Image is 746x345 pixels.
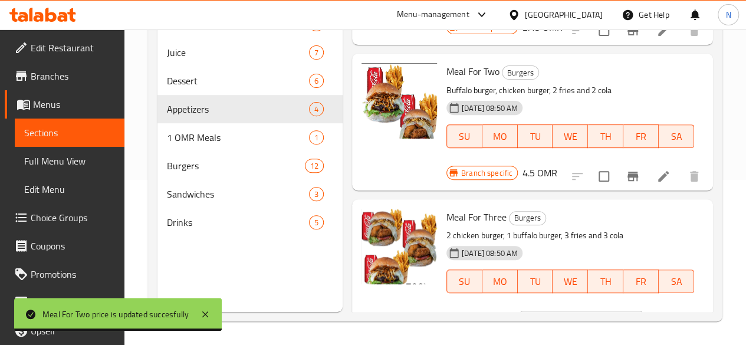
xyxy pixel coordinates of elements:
[24,126,115,140] span: Sections
[15,175,124,203] a: Edit Menu
[522,19,563,35] h6: 2.45 OMR
[362,63,437,139] img: Meal For Two
[310,217,323,228] span: 5
[502,66,538,80] span: Burgers
[663,128,689,145] span: SA
[619,17,647,45] button: Branch-specific-item
[628,128,654,145] span: FR
[31,41,115,55] span: Edit Restaurant
[167,215,309,229] span: Drinks
[157,180,343,208] div: Sandwiches3
[310,47,323,58] span: 7
[15,119,124,147] a: Sections
[31,69,115,83] span: Branches
[593,128,619,145] span: TH
[31,239,115,253] span: Coupons
[588,124,623,148] button: TH
[680,162,708,190] button: delete
[628,273,654,290] span: FR
[457,103,522,114] span: [DATE] 08:50 AM
[309,74,324,88] div: items
[309,102,324,116] div: items
[5,232,124,260] a: Coupons
[623,124,659,148] button: FR
[157,95,343,123] div: Appetizers4
[167,45,309,60] div: Juice
[510,211,545,225] span: Burgers
[309,45,324,60] div: items
[446,270,482,293] button: SU
[452,273,478,290] span: SU
[487,128,513,145] span: MO
[5,90,124,119] a: Menus
[157,67,343,95] div: Dessert6
[167,187,309,201] span: Sandwiches
[725,8,731,21] span: N
[157,152,343,180] div: Burgers12
[457,248,522,259] span: [DATE] 08:50 AM
[487,273,513,290] span: MO
[446,124,482,148] button: SU
[5,260,124,288] a: Promotions
[656,24,671,38] a: Edit menu item
[310,189,323,200] span: 3
[157,208,343,236] div: Drinks5
[397,8,469,22] div: Menu-management
[525,8,603,21] div: [GEOGRAPHIC_DATA]
[456,167,517,179] span: Branch specific
[5,34,124,62] a: Edit Restaurant
[619,162,647,190] button: Branch-specific-item
[482,124,518,148] button: MO
[157,5,343,241] nav: Menu sections
[518,124,553,148] button: TU
[446,63,499,80] span: Meal For Two
[671,310,696,336] button: ok
[167,159,305,173] span: Burgers
[446,208,507,226] span: Meal For Three
[5,203,124,232] a: Choice Groups
[310,75,323,87] span: 6
[167,74,309,88] span: Dessert
[31,211,115,225] span: Choice Groups
[522,128,548,145] span: TU
[5,62,124,90] a: Branches
[482,270,518,293] button: MO
[15,147,124,175] a: Full Menu View
[593,273,619,290] span: TH
[157,38,343,67] div: Juice7
[446,228,694,243] p: 2 chicken burger, 1 buffalo burger, 3 fries and 3 cola
[659,270,694,293] button: SA
[362,209,437,284] img: Meal For Three
[518,270,553,293] button: TU
[553,124,588,148] button: WE
[167,130,309,144] span: 1 OMR Meals
[31,267,115,281] span: Promotions
[680,17,708,45] button: delete
[557,273,583,290] span: WE
[305,159,324,173] div: items
[309,187,324,201] div: items
[522,273,548,290] span: TU
[509,211,546,225] div: Burgers
[167,102,309,116] span: Appetizers
[157,123,343,152] div: 1 OMR Meals1
[553,270,588,293] button: WE
[553,311,642,334] input: Please enter price
[645,310,671,336] button: clear
[5,317,124,345] a: Upsell
[446,83,694,98] p: Buffalo burger, chicken burger, 2 fries and 2 cola
[310,132,323,143] span: 1
[309,215,324,229] div: items
[623,270,659,293] button: FR
[305,160,323,172] span: 12
[663,273,689,290] span: SA
[42,308,189,321] div: Meal For Two price is updated succesfully
[309,130,324,144] div: items
[557,128,583,145] span: WE
[310,104,323,115] span: 4
[31,295,115,310] span: Menu disclaimer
